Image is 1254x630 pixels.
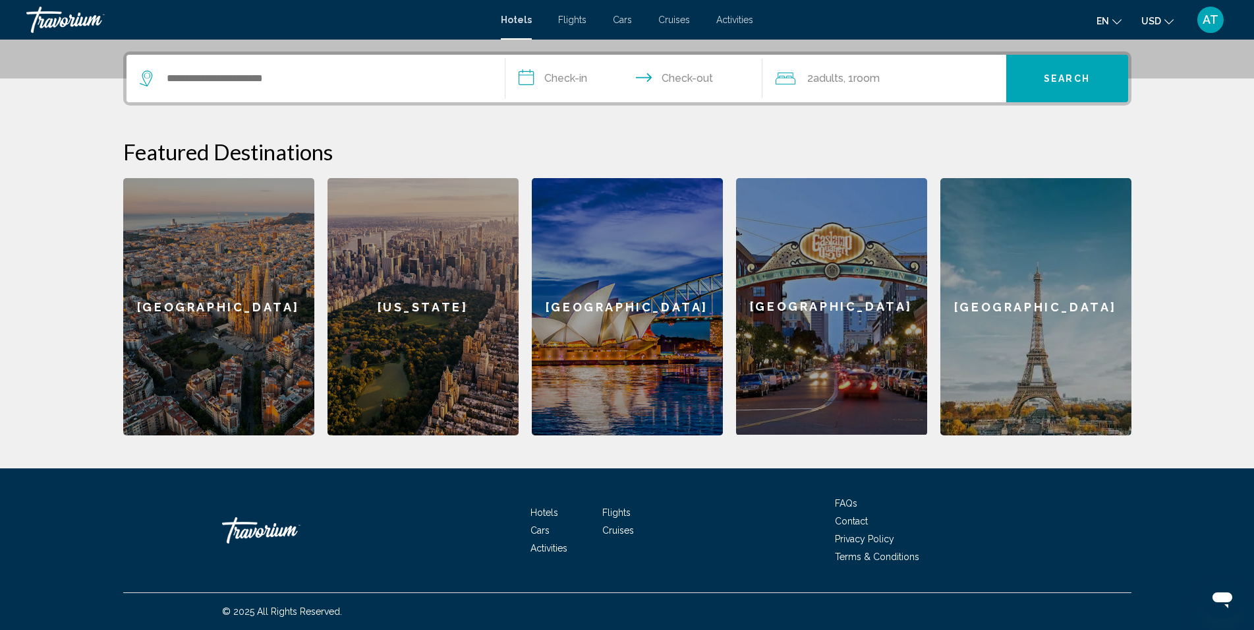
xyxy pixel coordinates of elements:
button: Check in and out dates [505,55,762,102]
span: USD [1141,16,1161,26]
a: FAQs [835,498,857,509]
span: 2 [807,69,843,88]
button: Change currency [1141,11,1174,30]
span: Room [853,72,880,84]
a: [GEOGRAPHIC_DATA] [532,178,723,435]
button: Travelers: 2 adults, 0 children [762,55,1006,102]
span: AT [1203,13,1218,26]
span: © 2025 All Rights Reserved. [222,606,342,617]
a: Contact [835,516,868,526]
a: [GEOGRAPHIC_DATA] [736,178,927,435]
span: Search [1044,74,1090,84]
a: [GEOGRAPHIC_DATA] [940,178,1131,435]
span: en [1097,16,1109,26]
a: Flights [558,15,586,25]
h2: Featured Destinations [123,139,1131,165]
a: Terms & Conditions [835,551,919,562]
span: , 1 [843,69,880,88]
button: Change language [1097,11,1122,30]
a: Hotels [501,15,532,25]
a: Cars [613,15,632,25]
a: Travorium [26,7,488,33]
a: [GEOGRAPHIC_DATA] [123,178,314,435]
a: [US_STATE] [328,178,519,435]
a: Activities [530,543,567,553]
iframe: Button to launch messaging window [1201,577,1243,619]
a: Privacy Policy [835,534,894,544]
span: Adults [813,72,843,84]
a: Activities [716,15,753,25]
a: Hotels [530,507,558,518]
a: Cars [530,525,550,536]
div: [GEOGRAPHIC_DATA] [736,178,927,435]
div: Search widget [127,55,1128,102]
button: Search [1006,55,1128,102]
a: Flights [602,507,631,518]
a: Cruises [602,525,634,536]
a: Travorium [222,511,354,550]
button: User Menu [1193,6,1228,34]
a: Cruises [658,15,690,25]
